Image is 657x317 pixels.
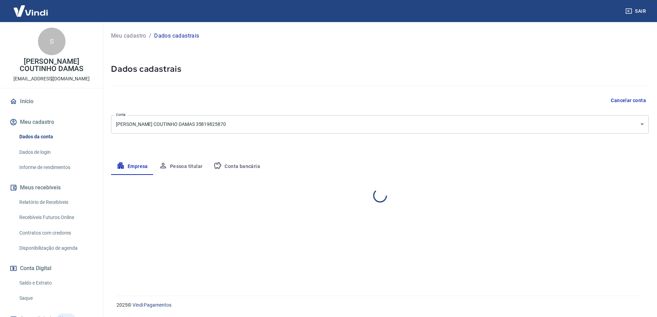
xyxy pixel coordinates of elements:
[8,261,95,276] button: Conta Digital
[111,32,146,40] a: Meu cadastro
[17,210,95,225] a: Recebíveis Futuros Online
[116,112,126,117] label: Conta
[111,63,649,75] h5: Dados cadastrais
[117,301,640,309] p: 2025 ©
[111,158,153,175] button: Empresa
[17,291,95,305] a: Saque
[13,75,90,82] p: [EMAIL_ADDRESS][DOMAIN_NAME]
[17,276,95,290] a: Saldo e Extrato
[17,160,95,175] a: Informe de rendimentos
[149,32,151,40] p: /
[6,58,98,72] p: [PERSON_NAME] COUTINHO DAMAS
[608,94,649,107] button: Cancelar conta
[132,302,171,308] a: Vindi Pagamentos
[17,130,95,144] a: Dados da conta
[17,145,95,159] a: Dados de login
[154,32,199,40] p: Dados cadastrais
[208,158,266,175] button: Conta bancária
[624,5,649,18] button: Sair
[8,0,53,21] img: Vindi
[111,115,649,133] div: [PERSON_NAME] COUTINHO DAMAS 35819825870
[17,195,95,209] a: Relatório de Recebíveis
[17,241,95,255] a: Disponibilização de agenda
[38,28,66,55] div: S
[153,158,208,175] button: Pessoa titular
[8,180,95,195] button: Meus recebíveis
[17,226,95,240] a: Contratos com credores
[8,115,95,130] button: Meu cadastro
[8,94,95,109] a: Início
